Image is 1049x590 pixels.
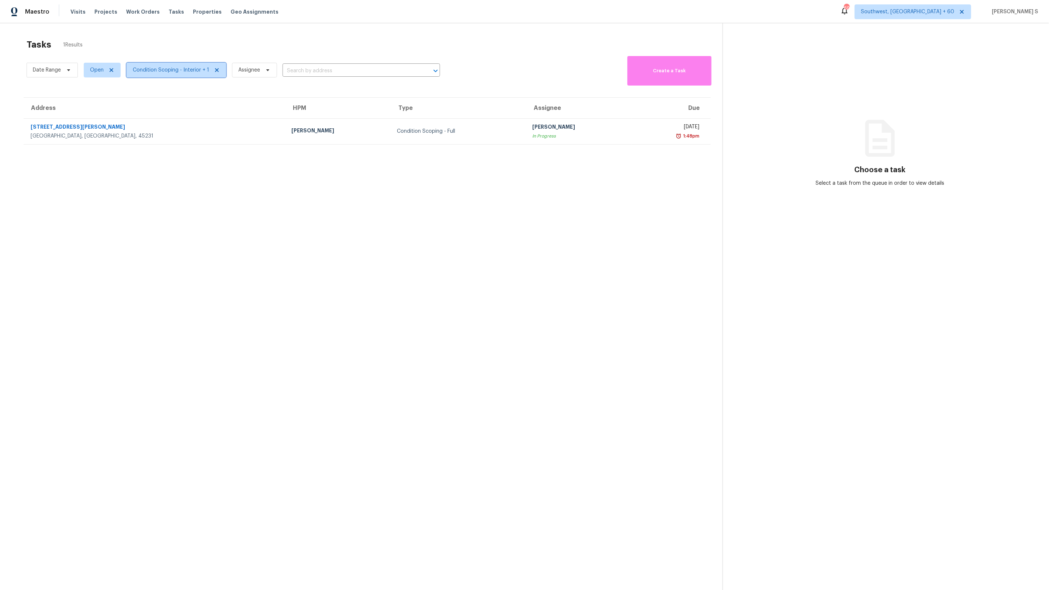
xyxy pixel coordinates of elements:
span: Maestro [25,8,49,15]
span: Projects [94,8,117,15]
span: Create a Task [631,67,708,75]
span: Southwest, [GEOGRAPHIC_DATA] + 60 [861,8,954,15]
span: Tasks [169,9,184,14]
span: Assignee [238,66,260,74]
img: Overdue Alarm Icon [676,132,682,140]
button: Create a Task [627,56,712,86]
th: HPM [285,98,391,118]
span: Properties [193,8,222,15]
span: Work Orders [126,8,160,15]
h2: Tasks [27,41,51,48]
div: 699 [844,4,849,12]
th: Address [24,98,285,118]
span: Open [90,66,104,74]
th: Type [391,98,526,118]
h3: Choose a task [854,166,906,174]
div: Select a task from the queue in order to view details [802,180,959,187]
span: [PERSON_NAME] S [989,8,1038,15]
th: Due [632,98,711,118]
span: Condition Scoping - Interior + 1 [133,66,209,74]
span: Geo Assignments [231,8,278,15]
div: [GEOGRAPHIC_DATA], [GEOGRAPHIC_DATA], 45231 [31,132,280,140]
div: [PERSON_NAME] [291,127,385,136]
div: [DATE] [638,123,699,132]
th: Assignee [526,98,632,118]
div: [STREET_ADDRESS][PERSON_NAME] [31,123,280,132]
input: Search by address [283,65,419,77]
div: In Progress [532,132,626,140]
div: Condition Scoping - Full [397,128,520,135]
span: Visits [70,8,86,15]
div: 1:48pm [682,132,699,140]
span: Date Range [33,66,61,74]
span: 1 Results [63,41,83,49]
div: [PERSON_NAME] [532,123,626,132]
button: Open [430,66,441,76]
